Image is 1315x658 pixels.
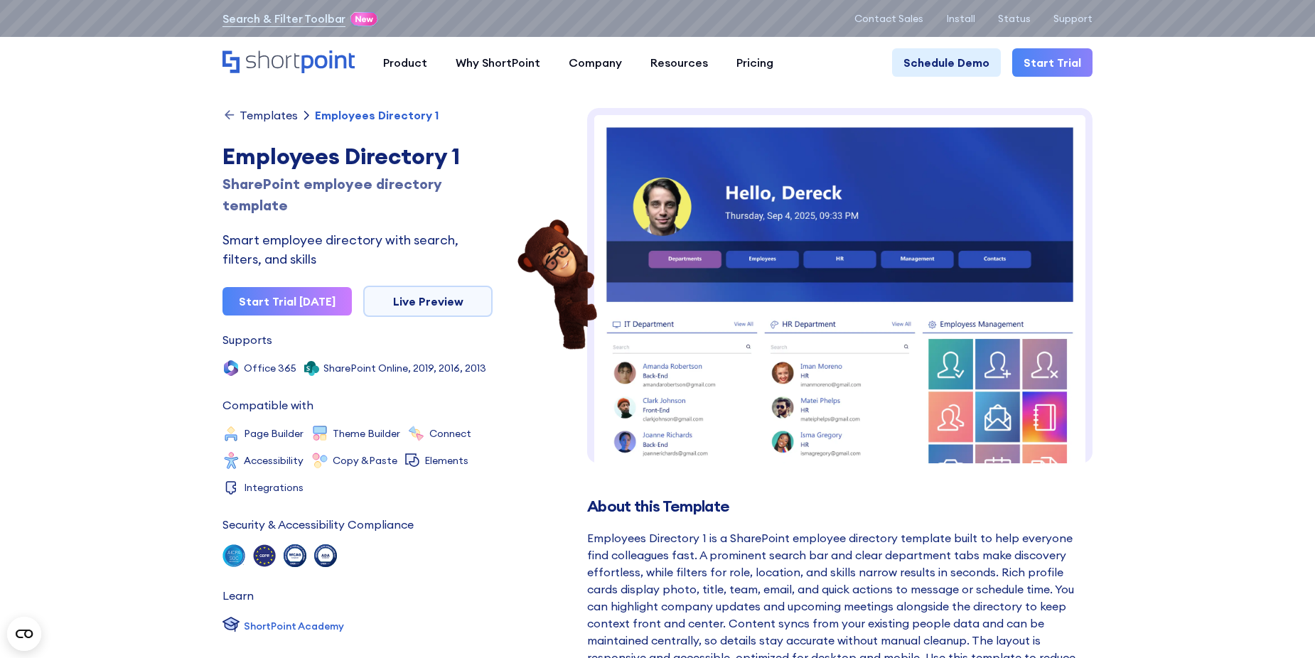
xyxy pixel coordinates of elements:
[222,334,272,345] div: Supports
[222,544,245,567] img: soc 2
[222,399,313,411] div: Compatible with
[244,482,304,492] div: Integrations
[222,10,345,27] a: Search & Filter Toolbar
[369,48,441,77] a: Product
[456,54,540,71] div: Why ShortPoint
[363,286,493,317] a: Live Preview
[1244,590,1315,658] iframe: Chat Widget
[650,54,708,71] div: Resources
[244,363,296,373] div: Office 365
[946,13,975,24] a: Install
[333,455,397,465] div: Copy &Paste
[222,519,414,530] div: Security & Accessibility Compliance
[7,617,41,651] button: Open CMP widget
[323,363,486,373] div: SharePoint Online, 2019, 2016, 2013
[441,48,554,77] a: Why ShortPoint
[222,230,493,269] div: Smart employee directory with search, filters, and skills
[240,109,298,121] div: Templates
[636,48,722,77] a: Resources
[722,48,788,77] a: Pricing
[244,428,304,438] div: Page Builder
[244,619,344,634] div: ShortPoint Academy
[998,13,1031,24] a: Status
[222,173,493,216] div: SharePoint employee directory template
[892,48,1001,77] a: Schedule Demo
[569,54,622,71] div: Company
[383,54,427,71] div: Product
[333,428,400,438] div: Theme Builder
[222,139,493,173] div: Employees Directory 1
[315,109,439,121] div: Employees Directory 1
[222,108,298,122] a: Templates
[244,455,304,465] div: Accessibility
[222,50,355,75] a: Home
[736,54,773,71] div: Pricing
[222,590,254,601] div: Learn
[554,48,636,77] a: Company
[424,455,468,465] div: Elements
[854,13,923,24] a: Contact Sales
[222,287,352,315] a: Start Trial [DATE]
[1053,13,1093,24] a: Support
[429,428,471,438] div: Connect
[222,615,344,637] a: ShortPoint Academy
[587,497,1093,515] h2: About this Template
[1012,48,1093,77] a: Start Trial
